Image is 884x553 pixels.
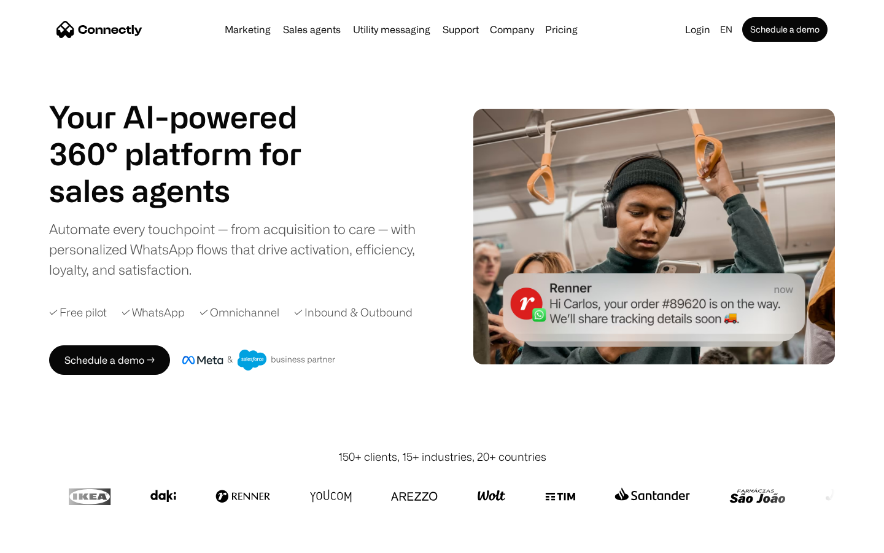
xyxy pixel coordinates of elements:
[25,531,74,549] ul: Language list
[348,25,435,34] a: Utility messaging
[438,25,484,34] a: Support
[182,350,336,371] img: Meta and Salesforce business partner badge.
[49,304,107,321] div: ✓ Free pilot
[12,530,74,549] aside: Language selected: English
[742,17,828,42] a: Schedule a demo
[49,98,331,172] h1: Your AI-powered 360° platform for
[720,21,732,38] div: en
[680,21,715,38] a: Login
[122,304,185,321] div: ✓ WhatsApp
[49,172,331,209] h1: sales agents
[278,25,346,34] a: Sales agents
[200,304,279,321] div: ✓ Omnichannel
[490,21,534,38] div: Company
[49,345,170,375] a: Schedule a demo →
[294,304,413,321] div: ✓ Inbound & Outbound
[220,25,276,34] a: Marketing
[338,449,546,465] div: 150+ clients, 15+ industries, 20+ countries
[49,219,436,280] div: Automate every touchpoint — from acquisition to care — with personalized WhatsApp flows that driv...
[540,25,583,34] a: Pricing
